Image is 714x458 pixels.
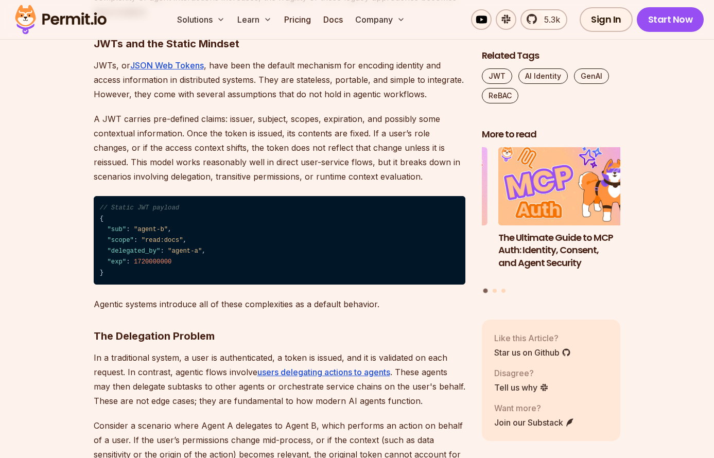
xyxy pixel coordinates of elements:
a: The Ultimate Guide to MCP Auth: Identity, Consent, and Agent SecurityThe Ultimate Guide to MCP Au... [498,147,637,283]
strong: JWTs and the Static Mindset [94,38,239,50]
span: "exp" [107,258,126,266]
div: Posts [482,147,621,295]
span: { [100,215,103,222]
p: Like this Article? [494,331,571,344]
a: Star us on Github [494,346,571,358]
p: Agentic systems introduce all of these complexities as a default behavior. [94,297,465,311]
span: , [168,226,171,233]
a: Pricing [280,9,315,30]
span: : [126,258,130,266]
a: ReBAC [482,88,518,103]
span: : [160,248,164,255]
button: Go to slide 1 [483,289,488,293]
button: Go to slide 3 [501,289,506,293]
span: "agent-a" [168,248,202,255]
p: A JWT carries pre-defined claims: issuer, subject, scopes, expiration, and possibly some contextu... [94,112,465,184]
button: Solutions [173,9,229,30]
a: Sign In [580,7,633,32]
p: JWTs, or , have been the default mechanism for encoding identity and access information in distri... [94,58,465,101]
span: : [126,226,130,233]
span: "scope" [107,237,133,244]
span: "agent-b" [134,226,168,233]
button: Company [351,9,409,30]
span: , [183,237,187,244]
a: JWT [482,68,512,84]
strong: The Delegation Problem [94,330,215,342]
span: "delegated_by" [107,248,160,255]
a: AI Identity [518,68,568,84]
span: } [100,269,103,276]
span: 1720000000 [134,258,172,266]
button: Go to slide 2 [493,289,497,293]
p: Want more? [494,401,574,414]
button: Learn [233,9,276,30]
img: Permit logo [10,2,111,37]
span: 5.3k [538,13,560,26]
p: Disagree? [494,366,549,379]
a: Tell us why [494,381,549,393]
span: "read:docs" [142,237,183,244]
span: // Static JWT payload [100,204,179,212]
h3: The Ultimate Guide to MCP Auth: Identity, Consent, and Agent Security [498,231,637,269]
a: Docs [319,9,347,30]
a: JSON Web Tokens [130,60,204,71]
a: 5.3k [520,9,567,30]
a: users delegating actions to agents [257,367,390,377]
a: GenAI [574,68,609,84]
span: : [134,237,137,244]
span: , [202,248,205,255]
span: "sub" [107,226,126,233]
a: Start Now [637,7,704,32]
p: In a traditional system, a user is authenticated, a token is issued, and it is validated on each ... [94,350,465,408]
h2: More to read [482,128,621,141]
a: Join our Substack [494,416,574,428]
li: 1 of 3 [498,147,637,283]
img: The Ultimate Guide to MCP Auth: Identity, Consent, and Agent Security [498,147,637,225]
h2: Related Tags [482,49,621,62]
